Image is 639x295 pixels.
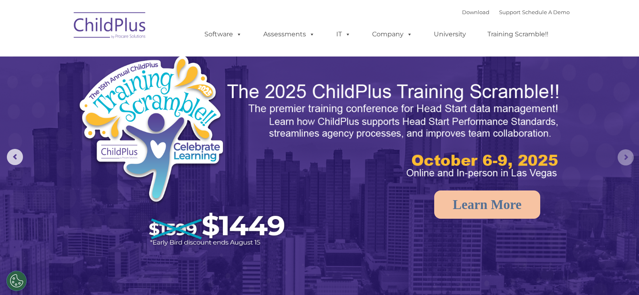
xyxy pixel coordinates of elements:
button: Cookies Settings [6,271,27,291]
a: Support [499,9,520,15]
a: Assessments [255,26,323,42]
font: | [462,9,570,15]
a: University [426,26,474,42]
a: IT [328,26,359,42]
span: Last name [112,53,137,59]
a: Schedule A Demo [522,9,570,15]
a: Training Scramble!! [479,26,556,42]
a: Download [462,9,489,15]
a: Learn More [434,190,540,219]
a: Software [196,26,250,42]
span: Phone number [112,86,146,92]
img: ChildPlus by Procare Solutions [70,6,150,47]
a: Company [364,26,420,42]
